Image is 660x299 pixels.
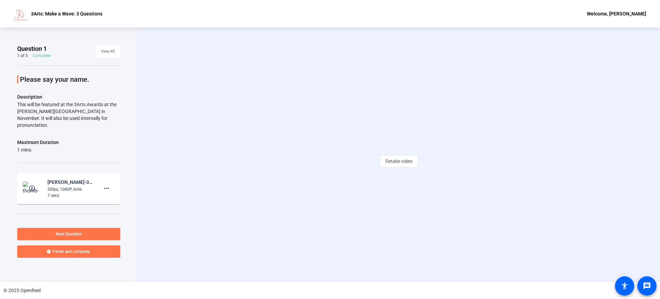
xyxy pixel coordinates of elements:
[102,184,111,192] mat-icon: more_horiz
[17,245,120,258] button: Finish and complete
[56,232,82,236] span: Next Question
[380,155,418,167] button: Retake video
[31,10,102,18] p: 3Arts: Make a Wave: 3 Questions
[47,178,93,186] div: [PERSON_NAME]-3Arts Make a Wave-3Arts- Make a Wave- 3 Questions-1756313437553-webcam
[3,287,41,294] div: © 2025 OpenReel
[14,7,27,21] img: OpenReel logo
[101,46,115,57] span: View All
[643,282,651,290] mat-icon: message
[53,249,90,254] span: Finish and complete
[17,53,28,58] div: 1 of 3
[385,155,412,168] span: Retake video
[17,45,47,53] span: Question 1
[17,93,120,101] p: Description
[29,185,37,192] mat-icon: play_circle_outline
[96,45,120,58] button: View All
[620,282,629,290] mat-icon: accessibility
[20,75,120,84] p: Please say your name.
[33,53,51,58] div: Complete
[47,186,93,192] div: 30fps, 1080P, 6mb
[17,146,59,153] div: 1 mins
[587,10,646,18] div: Welcome, [PERSON_NAME]
[47,192,93,199] div: 7 secs
[17,101,120,129] div: This will be featured at the 3Arts Awards at the [PERSON_NAME][GEOGRAPHIC_DATA] in November. It w...
[17,228,120,240] button: Next Question
[23,181,43,195] img: thumb-nail
[17,138,59,146] div: Maximum Duration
